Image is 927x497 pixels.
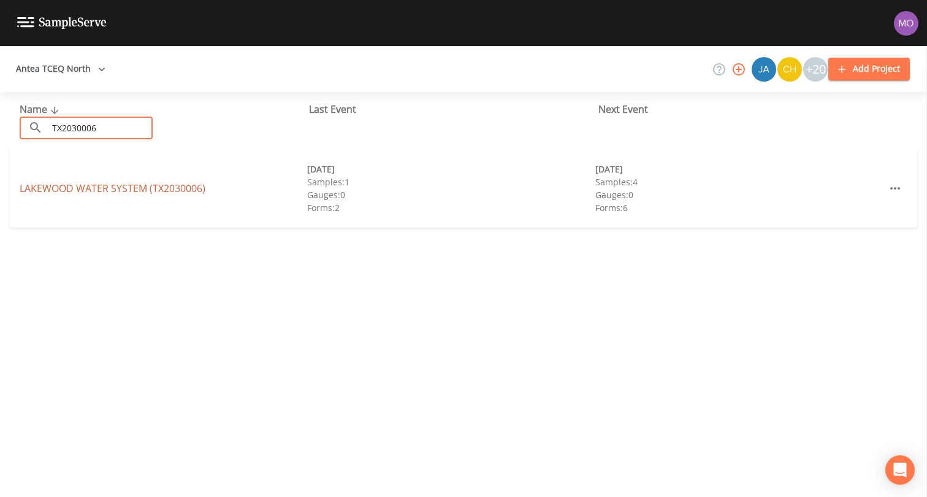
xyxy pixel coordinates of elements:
div: Samples: 4 [595,175,883,188]
div: Open Intercom Messenger [885,455,915,485]
div: Forms: 6 [595,201,883,214]
img: logo [17,17,107,29]
div: Charles Medina [777,57,803,82]
img: 2e773653e59f91cc345d443c311a9659 [752,57,776,82]
div: Next Event [598,102,888,117]
input: Search Projects [48,117,153,139]
a: LAKEWOOD WATER SYSTEM (TX2030006) [20,182,205,195]
div: +20 [803,57,828,82]
div: Gauges: 0 [595,188,883,201]
div: Samples: 1 [307,175,595,188]
button: Antea TCEQ North [11,58,110,80]
div: Forms: 2 [307,201,595,214]
span: Name [20,102,62,116]
button: Add Project [828,58,910,80]
div: Gauges: 0 [307,188,595,201]
div: [DATE] [595,163,883,175]
img: 4e251478aba98ce068fb7eae8f78b90c [894,11,918,36]
div: Last Event [309,102,598,117]
div: [DATE] [307,163,595,175]
div: James Whitmire [751,57,777,82]
img: c74b8b8b1c7a9d34f67c5e0ca157ed15 [777,57,802,82]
